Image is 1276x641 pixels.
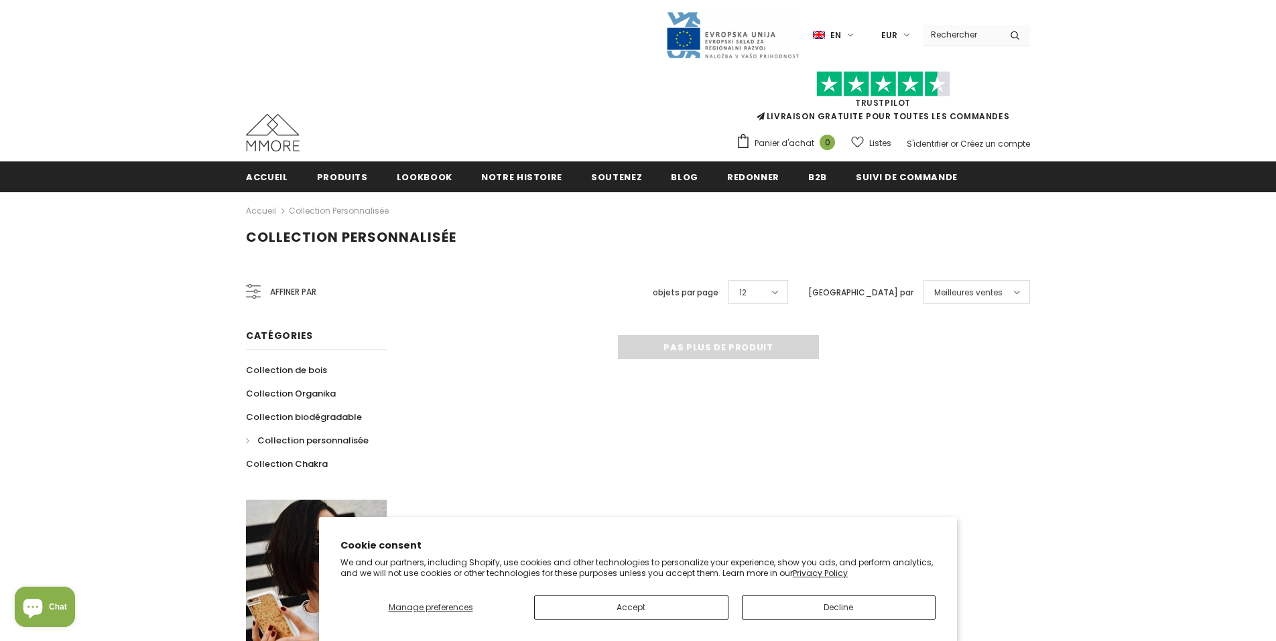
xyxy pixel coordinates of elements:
[653,286,718,299] label: objets par page
[923,25,1000,44] input: Search Site
[665,29,800,40] a: Javni Razpis
[665,11,800,60] img: Javni Razpis
[246,405,362,429] a: Collection biodégradable
[11,587,79,630] inbox-online-store-chat: Shopify online store chat
[389,601,473,613] span: Manage preferences
[270,285,316,299] span: Affiner par
[246,382,336,405] a: Collection Organika
[397,161,452,192] a: Lookbook
[246,411,362,423] span: Collection biodégradable
[246,429,369,452] a: Collection personnalisée
[246,114,300,151] img: Cas MMORE
[671,171,698,184] span: Blog
[340,595,521,620] button: Manage preferences
[808,286,913,299] label: [GEOGRAPHIC_DATA] par
[340,557,936,578] p: We and our partners, including Shopify, use cookies and other technologies to personalize your ex...
[830,29,841,42] span: en
[534,595,728,620] button: Accept
[934,286,1003,299] span: Meilleures ventes
[869,137,891,150] span: Listes
[907,138,948,149] a: S'identifier
[340,539,936,553] h2: Cookie consent
[246,203,276,219] a: Accueil
[736,77,1030,122] span: LIVRAISON GRATUITE POUR TOUTES LES COMMANDES
[856,161,958,192] a: Suivi de commande
[960,138,1030,149] a: Créez un compte
[246,387,336,400] span: Collection Organika
[851,131,891,155] a: Listes
[257,434,369,447] span: Collection personnalisée
[820,135,835,150] span: 0
[591,171,642,184] span: soutenez
[246,364,327,376] span: Collection de bois
[317,161,368,192] a: Produits
[950,138,958,149] span: or
[793,567,848,579] a: Privacy Policy
[727,161,779,192] a: Redonner
[246,171,288,184] span: Accueil
[813,29,825,41] img: i-lang-1.png
[289,205,389,216] a: Collection personnalisée
[481,161,562,192] a: Notre histoire
[816,71,950,97] img: Faites confiance aux étoiles pilotes
[317,171,368,184] span: Produits
[742,595,936,620] button: Decline
[755,137,814,150] span: Panier d'achat
[591,161,642,192] a: soutenez
[246,329,313,342] span: Catégories
[481,171,562,184] span: Notre histoire
[856,171,958,184] span: Suivi de commande
[808,171,827,184] span: B2B
[808,161,827,192] a: B2B
[246,358,327,382] a: Collection de bois
[246,452,328,476] a: Collection Chakra
[246,161,288,192] a: Accueil
[671,161,698,192] a: Blog
[727,171,779,184] span: Redonner
[246,457,328,470] span: Collection Chakra
[881,29,897,42] span: EUR
[855,97,911,109] a: TrustPilot
[739,286,747,299] span: 12
[397,171,452,184] span: Lookbook
[736,133,842,153] a: Panier d'achat 0
[246,228,456,246] span: Collection personnalisée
